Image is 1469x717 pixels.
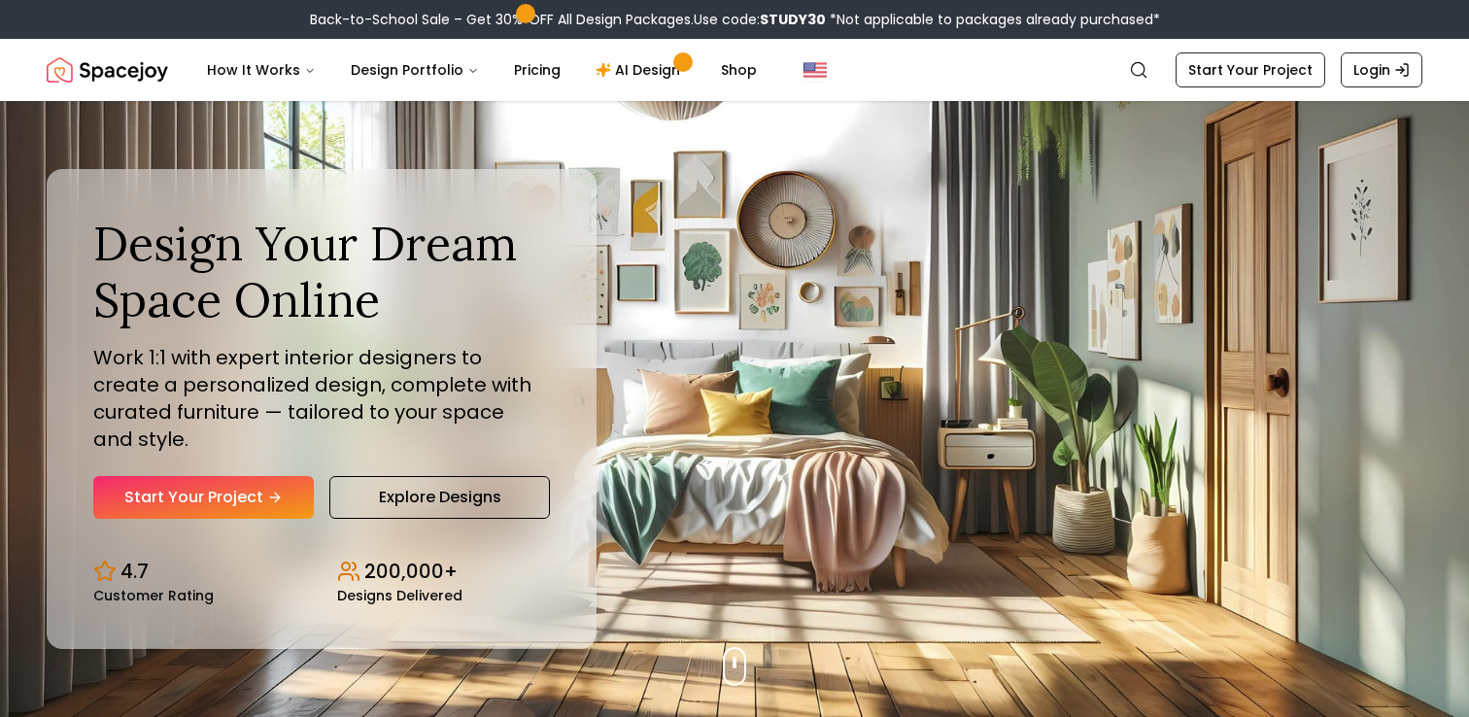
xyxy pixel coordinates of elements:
[191,51,772,89] nav: Main
[498,51,576,89] a: Pricing
[329,476,550,519] a: Explore Designs
[337,589,462,602] small: Designs Delivered
[47,39,1422,101] nav: Global
[1341,52,1422,87] a: Login
[580,51,701,89] a: AI Design
[93,476,314,519] a: Start Your Project
[364,558,458,585] p: 200,000+
[93,589,214,602] small: Customer Rating
[335,51,495,89] button: Design Portfolio
[803,58,827,82] img: United States
[705,51,772,89] a: Shop
[1176,52,1325,87] a: Start Your Project
[47,51,168,89] img: Spacejoy Logo
[826,10,1160,29] span: *Not applicable to packages already purchased*
[120,558,149,585] p: 4.7
[93,542,550,602] div: Design stats
[191,51,331,89] button: How It Works
[310,10,1160,29] div: Back-to-School Sale – Get 30% OFF All Design Packages.
[93,344,550,453] p: Work 1:1 with expert interior designers to create a personalized design, complete with curated fu...
[93,216,550,327] h1: Design Your Dream Space Online
[694,10,826,29] span: Use code:
[760,10,826,29] b: STUDY30
[47,51,168,89] a: Spacejoy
